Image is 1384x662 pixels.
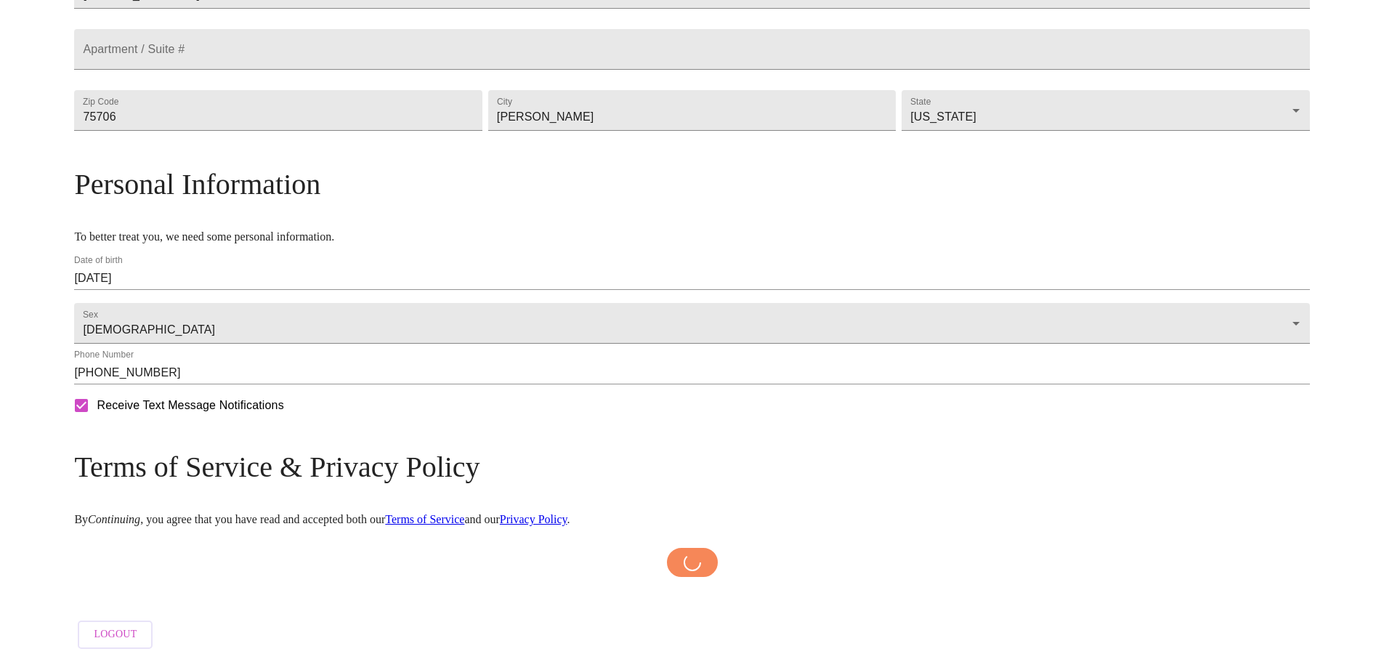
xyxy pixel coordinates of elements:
p: By , you agree that you have read and accepted both our and our . [74,513,1309,526]
label: Date of birth [74,257,123,265]
a: Privacy Policy [500,513,567,525]
em: Continuing [88,513,140,525]
h3: Personal Information [74,167,1309,201]
span: Receive Text Message Notifications [97,397,283,414]
div: [US_STATE] [902,90,1309,131]
button: Logout [78,621,153,649]
label: Phone Number [74,351,134,360]
h3: Terms of Service & Privacy Policy [74,450,1309,484]
a: Terms of Service [385,513,464,525]
div: [DEMOGRAPHIC_DATA] [74,303,1309,344]
span: Logout [94,626,137,644]
p: To better treat you, we need some personal information. [74,230,1309,243]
